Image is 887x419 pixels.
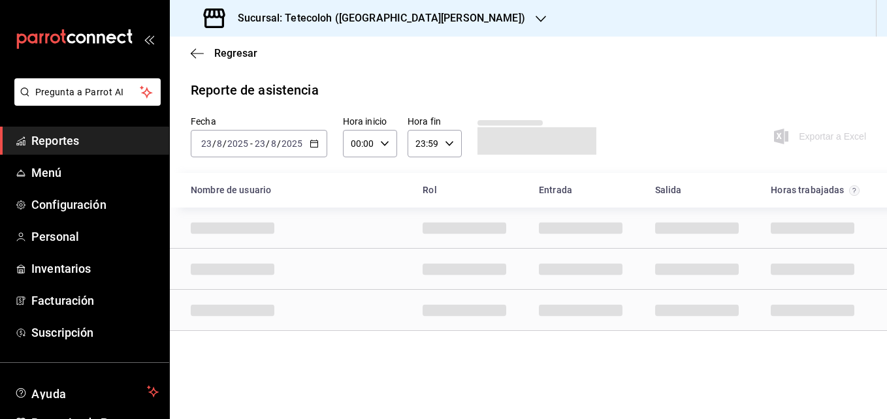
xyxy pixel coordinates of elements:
[9,95,161,108] a: Pregunta a Parrot AI
[180,295,285,325] div: Cell
[31,292,159,309] span: Facturación
[201,138,212,149] input: --
[144,34,154,44] button: open_drawer_menu
[528,213,633,243] div: Cell
[180,213,285,243] div: Cell
[180,178,412,202] div: HeadCell
[408,117,462,126] label: Hora fin
[227,138,249,149] input: ----
[170,173,887,331] div: Container
[528,254,633,284] div: Cell
[31,196,159,213] span: Configuración
[223,138,227,149] span: /
[170,208,887,249] div: Row
[31,260,159,277] span: Inventarios
[849,185,860,196] svg: El total de horas trabajadas por usuario es el resultado de la suma redondeada del registro de ho...
[14,78,161,106] button: Pregunta a Parrot AI
[170,290,887,331] div: Row
[214,47,257,59] span: Regresar
[645,254,749,284] div: Cell
[412,295,517,325] div: Cell
[170,249,887,290] div: Row
[191,47,257,59] button: Regresar
[270,138,277,149] input: --
[281,138,303,149] input: ----
[412,213,517,243] div: Cell
[227,10,525,26] h3: Sucursal: Tetecoloh ([GEOGRAPHIC_DATA][PERSON_NAME])
[31,228,159,245] span: Personal
[266,138,270,149] span: /
[277,138,281,149] span: /
[645,213,749,243] div: Cell
[760,178,877,202] div: HeadCell
[412,178,528,202] div: HeadCell
[31,324,159,341] span: Suscripción
[191,80,319,100] div: Reporte de asistencia
[645,178,761,202] div: HeadCell
[645,295,749,325] div: Cell
[35,85,140,99] span: Pregunta a Parrot AI
[528,178,645,202] div: HeadCell
[760,213,865,243] div: Cell
[412,254,517,284] div: Cell
[31,164,159,181] span: Menú
[254,138,266,149] input: --
[180,254,285,284] div: Cell
[170,173,887,208] div: Head
[216,138,223,149] input: --
[31,384,142,399] span: Ayuda
[191,117,327,126] label: Fecha
[760,295,865,325] div: Cell
[343,117,397,126] label: Hora inicio
[760,254,865,284] div: Cell
[212,138,216,149] span: /
[528,295,633,325] div: Cell
[250,138,253,149] span: -
[31,132,159,149] span: Reportes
